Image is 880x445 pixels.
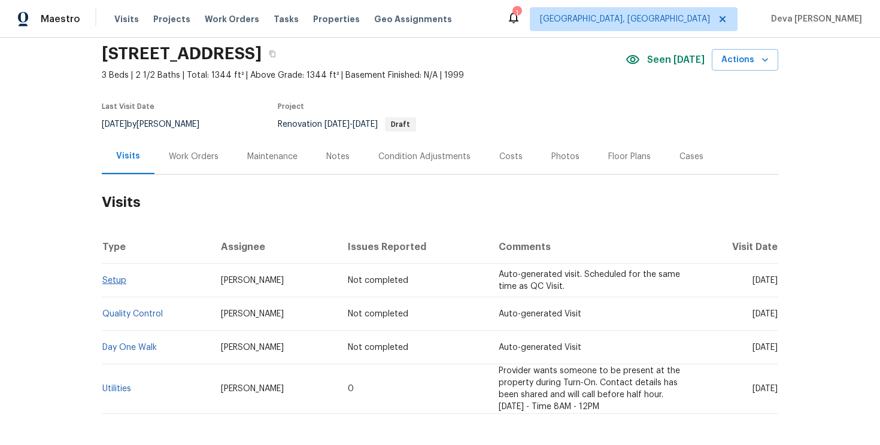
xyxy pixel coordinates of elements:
[540,13,710,25] span: [GEOGRAPHIC_DATA], [GEOGRAPHIC_DATA]
[247,151,298,163] div: Maintenance
[153,13,190,25] span: Projects
[721,53,769,68] span: Actions
[512,7,521,19] div: 1
[114,13,139,25] span: Visits
[551,151,579,163] div: Photos
[692,230,778,264] th: Visit Date
[326,151,350,163] div: Notes
[116,150,140,162] div: Visits
[274,15,299,23] span: Tasks
[499,151,523,163] div: Costs
[313,13,360,25] span: Properties
[102,310,163,318] a: Quality Control
[102,69,626,81] span: 3 Beds | 2 1/2 Baths | Total: 1344 ft² | Above Grade: 1344 ft² | Basement Finished: N/A | 1999
[205,13,259,25] span: Work Orders
[679,151,703,163] div: Cases
[102,385,131,393] a: Utilities
[102,48,262,60] h2: [STREET_ADDRESS]
[221,385,284,393] span: [PERSON_NAME]
[378,151,471,163] div: Condition Adjustments
[278,103,304,110] span: Project
[324,120,378,129] span: -
[338,230,489,264] th: Issues Reported
[169,151,219,163] div: Work Orders
[489,230,692,264] th: Comments
[386,121,415,128] span: Draft
[102,120,127,129] span: [DATE]
[262,43,283,65] button: Copy Address
[499,343,581,352] span: Auto-generated Visit
[221,276,284,285] span: [PERSON_NAME]
[752,343,778,352] span: [DATE]
[102,175,778,230] h2: Visits
[102,230,211,264] th: Type
[211,230,338,264] th: Assignee
[102,276,126,285] a: Setup
[752,385,778,393] span: [DATE]
[324,120,350,129] span: [DATE]
[41,13,80,25] span: Maestro
[348,385,354,393] span: 0
[102,103,154,110] span: Last Visit Date
[348,343,408,352] span: Not completed
[348,276,408,285] span: Not completed
[766,13,862,25] span: Deva [PERSON_NAME]
[752,276,778,285] span: [DATE]
[278,120,416,129] span: Renovation
[102,117,214,132] div: by [PERSON_NAME]
[348,310,408,318] span: Not completed
[499,310,581,318] span: Auto-generated Visit
[647,54,705,66] span: Seen [DATE]
[102,343,157,352] a: Day One Walk
[499,270,680,291] span: Auto-generated visit. Scheduled for the same time as QC Visit.
[752,310,778,318] span: [DATE]
[608,151,651,163] div: Floor Plans
[221,310,284,318] span: [PERSON_NAME]
[374,13,452,25] span: Geo Assignments
[712,49,778,71] button: Actions
[499,367,680,411] span: Provider wants someone to be present at the property during Turn-On. Contact details has been sha...
[353,120,378,129] span: [DATE]
[221,343,284,352] span: [PERSON_NAME]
